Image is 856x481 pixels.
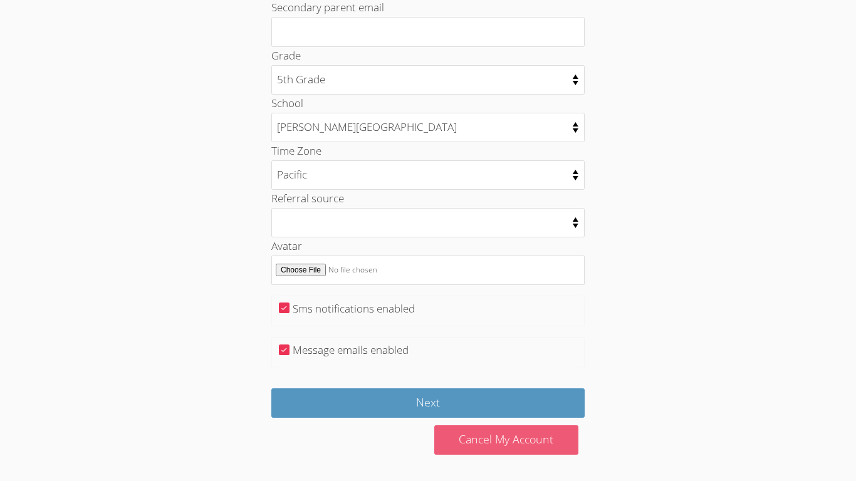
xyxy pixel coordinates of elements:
input: Next [271,388,585,418]
label: Avatar [271,239,302,253]
label: Referral source [271,191,344,205]
label: Time Zone [271,143,321,158]
label: School [271,96,303,110]
label: Sms notifications enabled [293,301,415,316]
label: Message emails enabled [293,343,409,357]
a: Cancel My Account [434,425,578,455]
label: Grade [271,48,301,63]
